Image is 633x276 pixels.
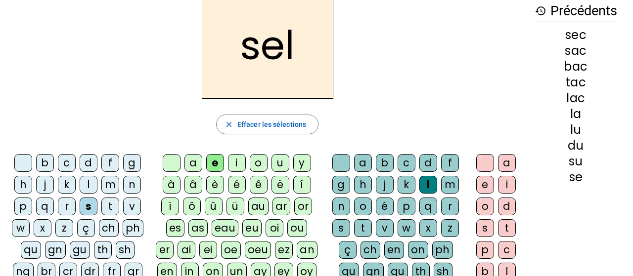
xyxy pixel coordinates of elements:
div: û [205,197,223,215]
div: ê [250,176,268,194]
div: tac [535,77,617,88]
div: z [441,219,459,237]
div: x [419,219,437,237]
div: lac [535,92,617,104]
span: Effacer les sélections [237,118,306,130]
div: s [80,197,97,215]
div: b [36,154,54,172]
div: or [294,197,312,215]
div: o [250,154,268,172]
div: d [498,197,516,215]
div: on [408,241,428,259]
div: oi [266,219,283,237]
div: k [398,176,415,194]
div: b [376,154,394,172]
div: se [535,171,617,183]
div: h [354,176,372,194]
div: ü [226,197,244,215]
div: l [419,176,437,194]
div: q [419,197,437,215]
div: x [34,219,51,237]
div: ch [99,219,119,237]
div: h [14,176,32,194]
div: è [206,176,224,194]
div: oeu [245,241,271,259]
div: o [354,197,372,215]
div: p [398,197,415,215]
div: f [441,154,459,172]
div: gu [70,241,90,259]
div: d [80,154,97,172]
div: ï [161,197,179,215]
div: du [535,140,617,152]
div: sac [535,45,617,57]
div: r [441,197,459,215]
div: ar [272,197,290,215]
div: t [498,219,516,237]
button: Effacer les sélections [216,115,318,134]
div: a [354,154,372,172]
div: eau [212,219,239,237]
div: lu [535,124,617,136]
div: ph [123,219,143,237]
div: d [419,154,437,172]
div: â [184,176,202,194]
div: w [398,219,415,237]
div: v [123,197,141,215]
mat-icon: history [535,5,546,17]
div: s [476,219,494,237]
div: é [228,176,246,194]
div: ch [361,241,380,259]
div: c [498,241,516,259]
div: e [476,176,494,194]
div: an [297,241,317,259]
div: oe [221,241,241,259]
div: p [476,241,494,259]
div: p [14,197,32,215]
div: er [156,241,174,259]
div: th [94,241,112,259]
div: l [80,176,97,194]
div: sh [116,241,135,259]
div: eu [242,219,262,237]
div: m [441,176,459,194]
div: z [55,219,73,237]
div: qu [21,241,41,259]
div: w [12,219,30,237]
div: r [58,197,76,215]
div: ë [271,176,289,194]
div: j [376,176,394,194]
div: à [163,176,181,194]
div: é [376,197,394,215]
div: f [101,154,119,172]
div: au [248,197,269,215]
div: bac [535,61,617,73]
div: v [376,219,394,237]
div: g [123,154,141,172]
div: ai [178,241,195,259]
div: ph [432,241,453,259]
div: m [101,176,119,194]
div: as [188,219,208,237]
div: u [271,154,289,172]
div: es [166,219,184,237]
div: a [184,154,202,172]
div: n [123,176,141,194]
div: ei [199,241,217,259]
mat-icon: close [225,120,233,129]
div: ç [339,241,357,259]
div: î [293,176,311,194]
div: la [535,108,617,120]
div: n [332,197,350,215]
div: t [354,219,372,237]
div: c [58,154,76,172]
div: en [384,241,404,259]
div: o [476,197,494,215]
div: y [293,154,311,172]
div: ez [275,241,293,259]
div: su [535,156,617,167]
div: q [36,197,54,215]
div: k [58,176,76,194]
div: i [228,154,246,172]
div: gn [45,241,66,259]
